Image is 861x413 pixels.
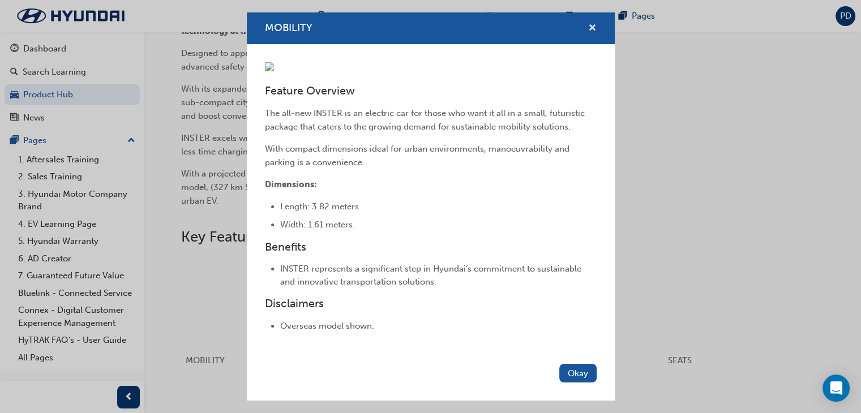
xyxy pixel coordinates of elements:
[265,179,317,190] span: Dimensions:
[265,62,274,71] img: 9476a7e6-32fd-4c2f-a3a8-5d9be88d66f7.jpg
[588,24,597,34] span: cross-icon
[265,84,597,97] h3: Feature Overview
[247,12,615,401] div: MOBILITY
[265,108,587,132] span: The all-new INSTER is an electric car for those who want it all in a small, futuristic package th...
[559,364,597,382] button: Okay
[280,320,597,333] li: Overseas model shown.
[280,263,597,288] li: INSTER represents a significant step in Hyundai’s commitment to sustainable and innovative transp...
[588,21,597,36] button: cross-icon
[265,144,572,167] span: With compact dimensions ideal for urban environments, manoeuvrability and parking is a convenience.
[265,21,312,34] span: MOBILITY
[265,240,597,253] h3: Benefits
[280,220,355,230] span: Width: 1.61 meters.
[280,201,361,212] span: Length: 3.82 meters.
[823,375,850,402] div: Open Intercom Messenger
[265,297,597,310] h3: Disclaimers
